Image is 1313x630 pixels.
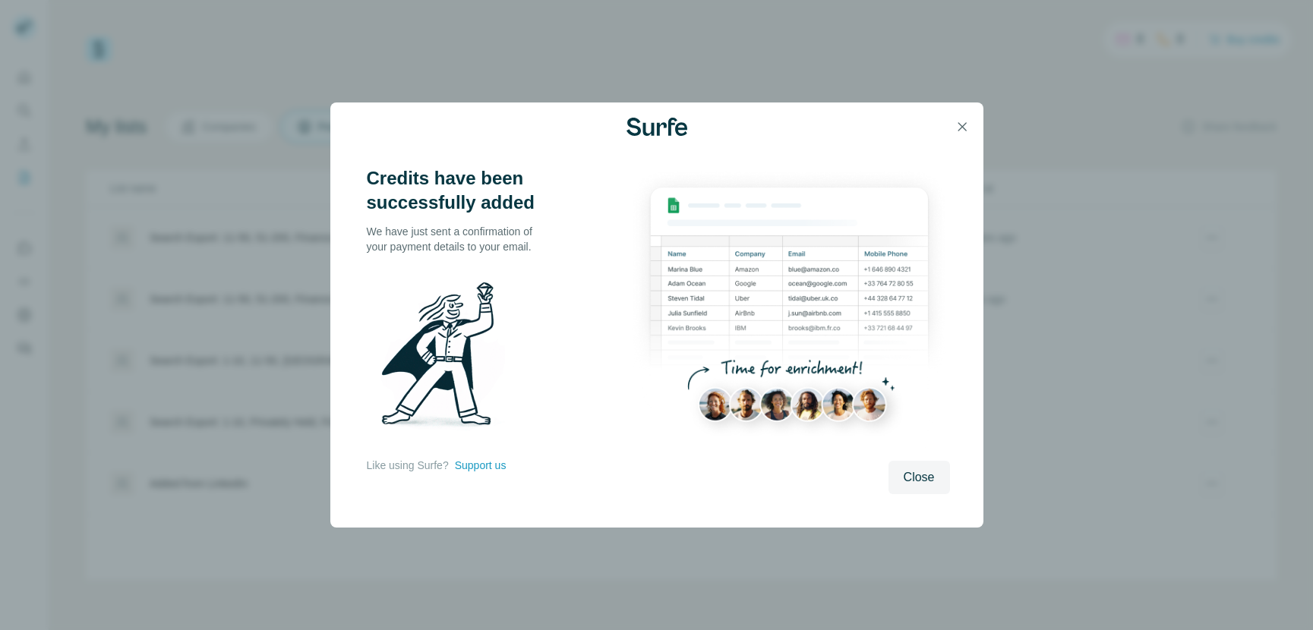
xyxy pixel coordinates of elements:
[455,458,507,473] button: Support us
[367,166,549,215] h3: Credits have been successfully added
[367,458,449,473] p: Like using Surfe?
[888,461,950,494] button: Close
[367,224,549,254] p: We have just sent a confirmation of your payment details to your email.
[904,468,935,487] span: Close
[367,272,525,443] img: Surfe Illustration - Man holding diamond
[629,166,949,451] img: Enrichment Hub - Sheet Preview
[627,118,687,136] img: Surfe Logo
